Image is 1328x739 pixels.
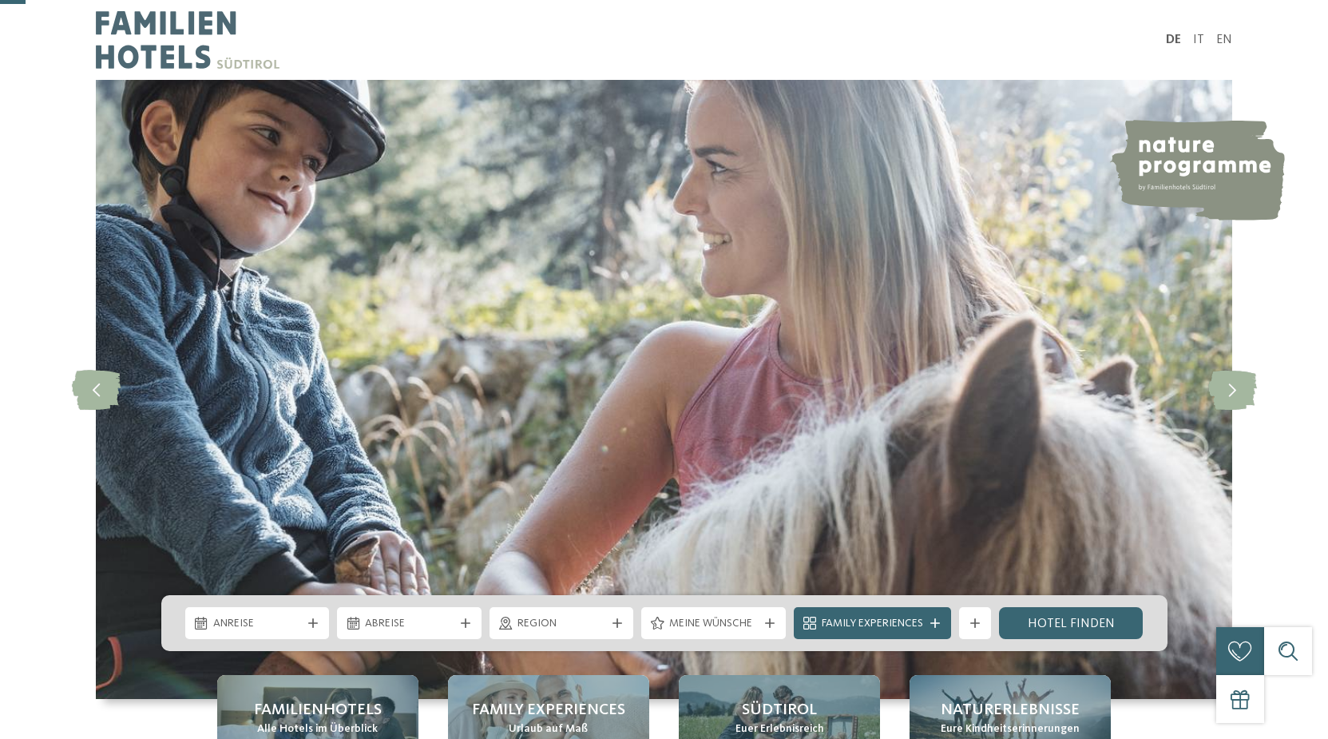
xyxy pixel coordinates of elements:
[517,616,606,632] span: Region
[999,607,1144,639] a: Hotel finden
[941,721,1080,737] span: Eure Kindheitserinnerungen
[1109,120,1285,221] img: nature programme by Familienhotels Südtirol
[669,616,758,632] span: Meine Wünsche
[822,616,923,632] span: Family Experiences
[254,699,382,721] span: Familienhotels
[257,721,378,737] span: Alle Hotels im Überblick
[735,721,824,737] span: Euer Erlebnisreich
[509,721,588,737] span: Urlaub auf Maß
[96,80,1232,699] img: Familienhotels Südtirol: The happy family places
[1216,34,1232,46] a: EN
[1166,34,1181,46] a: DE
[213,616,302,632] span: Anreise
[472,699,625,721] span: Family Experiences
[1193,34,1204,46] a: IT
[365,616,454,632] span: Abreise
[742,699,817,721] span: Südtirol
[941,699,1080,721] span: Naturerlebnisse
